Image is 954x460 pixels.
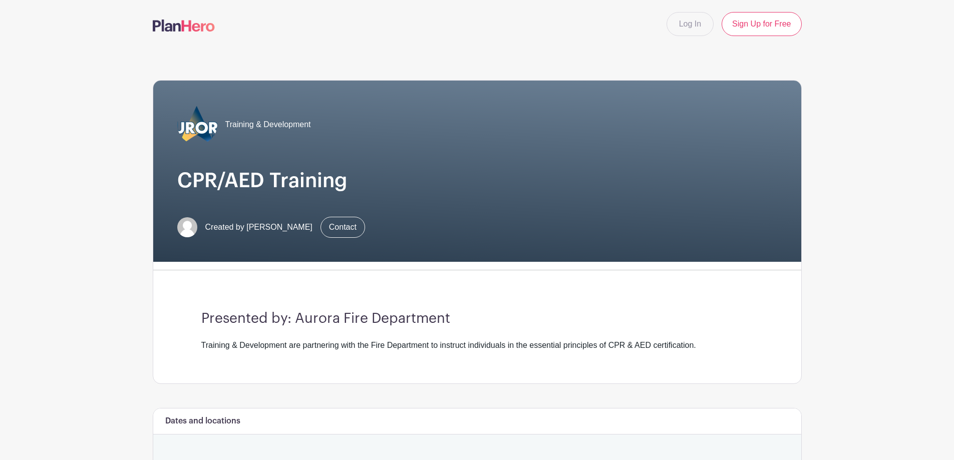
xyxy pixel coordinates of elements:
a: Log In [667,12,714,36]
h6: Dates and locations [165,416,240,426]
span: Training & Development [225,119,311,131]
img: default-ce2991bfa6775e67f084385cd625a349d9dcbb7a52a09fb2fda1e96e2d18dcdb.png [177,217,197,237]
img: 2023_COA_Horiz_Logo_PMS_BlueStroke%204.png [177,105,217,145]
a: Contact [321,217,365,238]
a: Sign Up for Free [722,12,801,36]
div: Training & Development are partnering with the Fire Department to instruct individuals in the ess... [201,339,753,351]
span: Created by [PERSON_NAME] [205,221,312,233]
h3: Presented by: Aurora Fire Department [201,310,753,327]
h1: CPR/AED Training [177,169,777,193]
img: logo-507f7623f17ff9eddc593b1ce0a138ce2505c220e1c5a4e2b4648c50719b7d32.svg [153,20,215,32]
